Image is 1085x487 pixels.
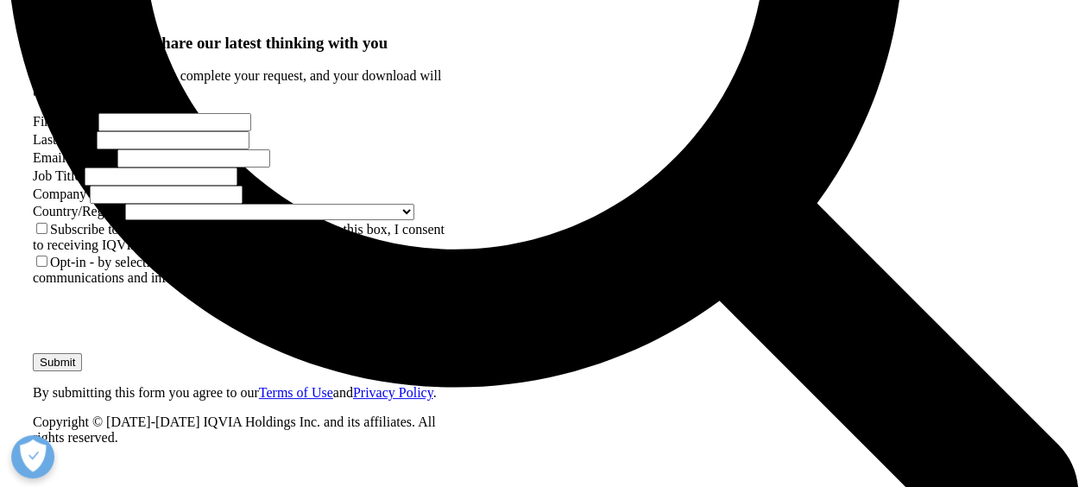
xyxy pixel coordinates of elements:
[33,68,451,99] p: Please fill out this form to complete your request, and your download will begin immediately.
[33,204,122,218] label: Country/Region
[33,114,95,129] label: First Name
[33,255,403,285] label: Opt-in - by selecting this box, I consent to receiving marketing communications and information a...
[259,385,333,400] a: Terms of Use
[33,168,81,183] label: Job Title
[36,223,47,234] input: Subscribe to Receive Institute Reports - by selecting this box, I consent to receiving IQVIA Inst...
[36,256,47,267] input: Opt-in - by selecting this box, I consent to receiving marketing communications and information a...
[33,353,82,371] input: Submit
[33,132,93,147] label: Last Name
[33,385,451,401] p: By submitting this form you agree to our and .
[33,34,451,53] h3: We are excited to share our latest thinking with you
[33,187,86,201] label: Company
[33,414,451,446] p: Copyright © [DATE]-[DATE] IQVIA Holdings Inc. and its affiliates. All rights reserved.
[353,385,433,400] a: Privacy Policy
[33,150,114,165] label: Email Address
[33,286,295,353] iframe: reCAPTCHA
[33,222,445,252] label: Subscribe to Receive Institute Reports - by selecting this box, I consent to receiving IQVIA Inst...
[11,435,54,478] button: Open Preferences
